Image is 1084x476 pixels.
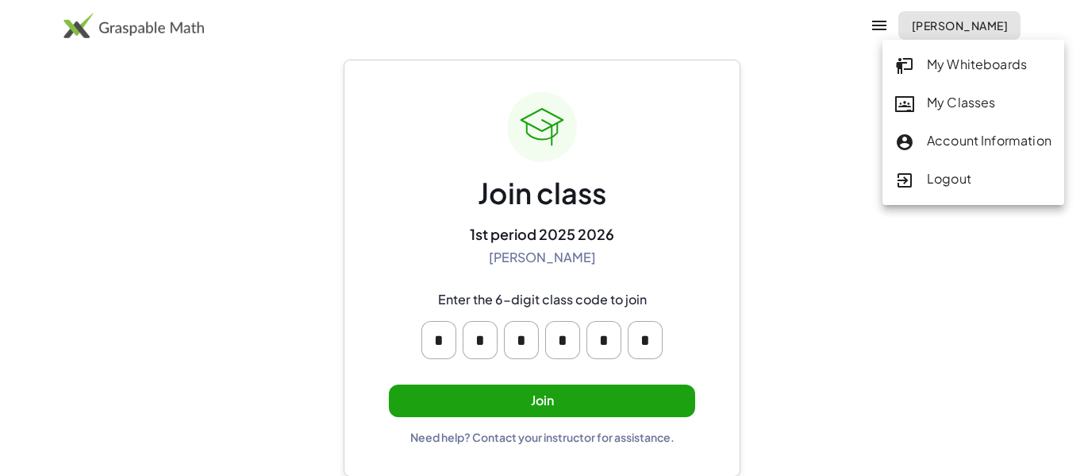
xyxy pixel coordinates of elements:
[895,169,1051,190] div: Logout
[628,321,663,359] input: Please enter OTP character 6
[470,225,614,243] div: 1st period 2025 2026
[895,55,1051,75] div: My Whiteboards
[911,18,1008,33] span: [PERSON_NAME]
[438,292,647,308] div: Enter the 6-digit class code to join
[504,321,539,359] input: Please enter OTP character 3
[410,430,675,444] div: Need help? Contact your instructor for assistance.
[478,175,606,212] div: Join class
[586,321,621,359] input: Please enter OTP character 5
[882,84,1064,122] a: My Classes
[421,321,456,359] input: Please enter OTP character 1
[463,321,498,359] input: Please enter OTP character 2
[895,93,1051,114] div: My Classes
[895,131,1051,152] div: Account Information
[389,385,695,417] button: Join
[882,46,1064,84] a: My Whiteboards
[489,250,596,266] div: [PERSON_NAME]
[898,11,1021,40] button: [PERSON_NAME]
[545,321,580,359] input: Please enter OTP character 4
